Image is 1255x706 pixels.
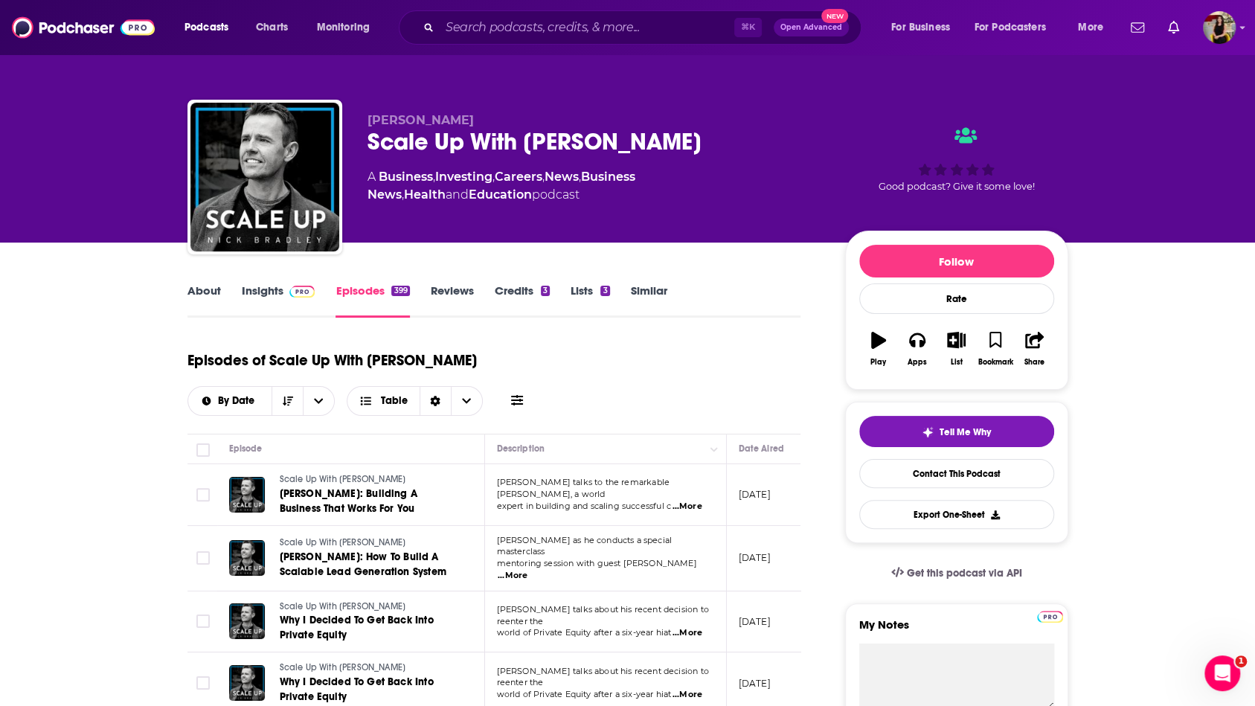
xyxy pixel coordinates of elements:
span: Why I Decided To Get Back Into Private Equity [280,675,434,703]
a: InsightsPodchaser Pro [242,283,315,318]
span: Podcasts [184,17,228,38]
span: ...More [498,570,527,582]
span: Why I Decided To Get Back Into Private Equity [280,614,434,641]
a: Lists3 [571,283,609,318]
span: [PERSON_NAME]: Building A Business That Works For You [280,487,417,515]
a: Reviews [431,283,474,318]
button: Play [859,322,898,376]
button: tell me why sparkleTell Me Why [859,416,1054,447]
span: , [579,170,581,184]
button: Column Actions [705,440,723,458]
p: [DATE] [739,551,771,564]
div: Sort Direction [420,387,451,415]
a: Health [404,187,446,202]
div: Apps [908,358,927,367]
a: Show notifications dropdown [1125,15,1150,40]
div: Play [870,358,886,367]
span: Get this podcast via API [906,567,1021,580]
span: Scale Up With [PERSON_NAME] [280,662,406,673]
span: [PERSON_NAME] talks to the remarkable [PERSON_NAME], a world [497,477,670,499]
a: News [545,170,579,184]
span: Scale Up With [PERSON_NAME] [280,601,406,612]
button: Share [1015,322,1053,376]
button: open menu [306,16,389,39]
span: world of Private Equity after a six-year hiat [497,689,672,699]
a: Scale Up With [PERSON_NAME] [280,536,458,550]
span: world of Private Equity after a six-year hiat [497,627,672,638]
span: Scale Up With [PERSON_NAME] [280,537,406,548]
span: 1 [1235,655,1247,667]
span: Scale Up With [PERSON_NAME] [280,474,406,484]
button: open menu [965,16,1068,39]
span: For Business [891,17,950,38]
div: 3 [600,286,609,296]
h1: Episodes of Scale Up With [PERSON_NAME] [187,351,477,370]
a: Scale Up With [PERSON_NAME] [280,661,458,675]
span: [PERSON_NAME] [367,113,474,127]
button: Bookmark [976,322,1015,376]
div: Description [497,440,545,458]
button: open menu [188,396,272,406]
a: Charts [246,16,297,39]
button: Export One-Sheet [859,500,1054,529]
button: List [937,322,975,376]
a: Contact This Podcast [859,459,1054,488]
span: For Podcasters [975,17,1046,38]
a: Pro website [1037,609,1063,623]
a: Education [469,187,532,202]
div: Search podcasts, credits, & more... [413,10,876,45]
a: [PERSON_NAME]: How To Build A Scalable Lead Generation System [280,550,458,580]
a: Why I Decided To Get Back Into Private Equity [280,613,458,643]
span: Logged in as cassey [1203,11,1236,44]
span: Toggle select row [196,488,210,501]
img: Podchaser Pro [1037,611,1063,623]
img: User Profile [1203,11,1236,44]
div: Share [1024,358,1044,367]
span: , [433,170,435,184]
button: Choose View [347,386,483,416]
p: [DATE] [739,488,771,501]
span: By Date [218,396,260,406]
span: expert in building and scaling successful c [497,501,671,511]
span: Toggle select row [196,614,210,628]
span: Toggle select row [196,676,210,690]
button: Show profile menu [1203,11,1236,44]
span: Good podcast? Give it some love! [879,181,1035,192]
span: , [402,187,404,202]
span: , [542,170,545,184]
iframe: Intercom live chat [1204,655,1240,691]
button: Sort Direction [272,387,303,415]
span: ⌘ K [734,18,762,37]
a: [PERSON_NAME]: Building A Business That Works For You [280,487,458,516]
img: Scale Up With Nick Bradley [190,103,339,251]
span: More [1078,17,1103,38]
button: open menu [303,387,334,415]
button: open menu [881,16,969,39]
span: [PERSON_NAME] as he conducts a special masterclass [497,535,673,557]
div: Date Aired [739,440,784,458]
span: ...More [672,501,702,513]
button: open menu [1068,16,1122,39]
a: Episodes399 [336,283,409,318]
button: Apps [898,322,937,376]
div: Bookmark [978,358,1012,367]
p: [DATE] [739,677,771,690]
h2: Choose List sort [187,386,336,416]
a: Similar [631,283,667,318]
span: Table [381,396,408,406]
button: open menu [174,16,248,39]
a: Investing [435,170,492,184]
span: New [821,9,848,23]
span: ...More [673,627,702,639]
div: A podcast [367,168,821,204]
span: Monitoring [317,17,370,38]
button: Follow [859,245,1054,277]
span: Tell Me Why [940,426,991,438]
img: Podchaser - Follow, Share and Rate Podcasts [12,13,155,42]
span: Charts [256,17,288,38]
a: Show notifications dropdown [1162,15,1185,40]
span: , [492,170,495,184]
